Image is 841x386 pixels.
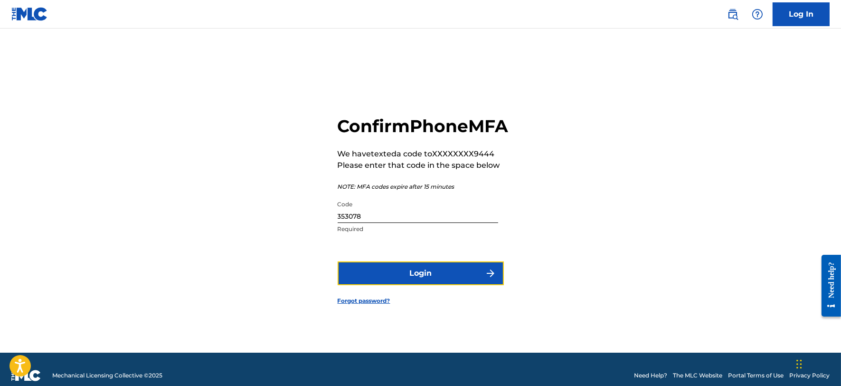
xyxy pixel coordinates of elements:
[796,350,802,378] div: Drag
[52,371,162,380] span: Mechanical Licensing Collective © 2025
[773,2,830,26] a: Log In
[789,371,830,380] a: Privacy Policy
[634,371,667,380] a: Need Help?
[338,261,504,285] button: Login
[723,5,742,24] a: Public Search
[338,116,509,137] h2: Confirm Phone MFA
[485,268,496,279] img: f7272a7cc735f4ea7f67.svg
[814,247,841,324] iframe: Resource Center
[673,371,722,380] a: The MLC Website
[728,371,784,380] a: Portal Terms of Use
[338,148,509,160] p: We have texted a code to XXXXXXXX9444
[338,297,390,305] a: Forgot password?
[794,340,841,386] iframe: Chat Widget
[11,7,48,21] img: MLC Logo
[11,370,41,381] img: logo
[338,225,498,233] p: Required
[338,183,509,191] p: NOTE: MFA codes expire after 15 minutes
[748,5,767,24] div: Help
[752,9,763,20] img: help
[338,160,509,171] p: Please enter that code in the space below
[727,9,738,20] img: search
